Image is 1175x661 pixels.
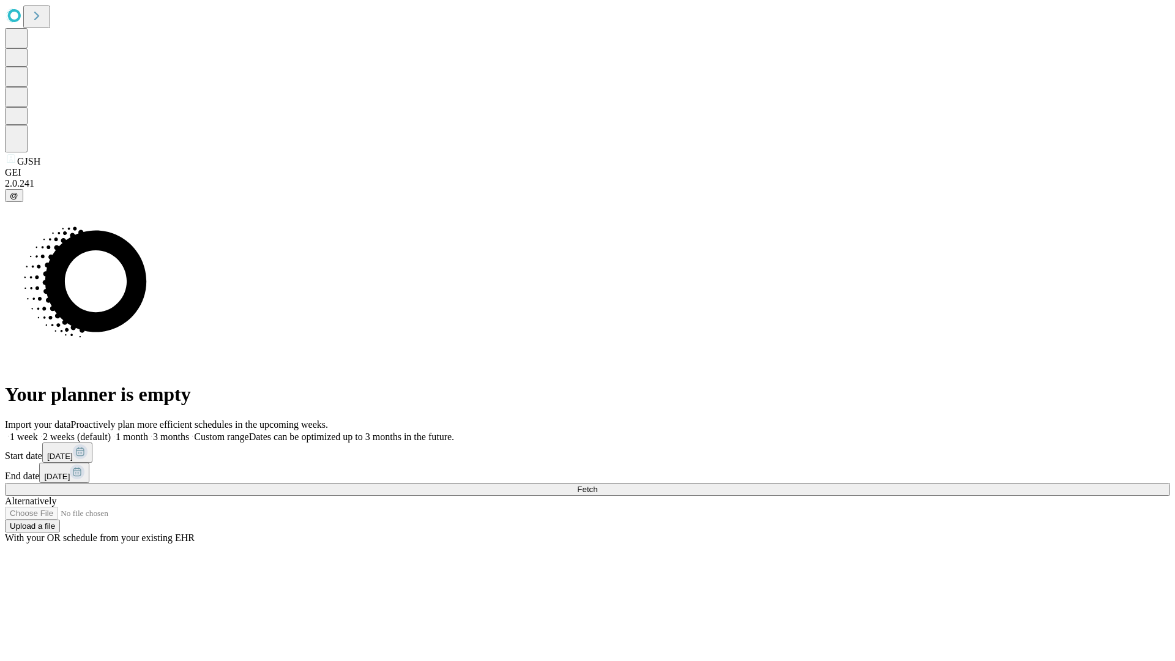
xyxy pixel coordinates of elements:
div: Start date [5,443,1170,463]
button: [DATE] [42,443,92,463]
h1: Your planner is empty [5,383,1170,406]
span: Import your data [5,419,71,430]
span: Alternatively [5,496,56,506]
span: [DATE] [44,472,70,481]
span: 3 months [153,431,189,442]
span: Fetch [577,485,597,494]
span: [DATE] [47,452,73,461]
span: GJSH [17,156,40,166]
span: Dates can be optimized up to 3 months in the future. [249,431,454,442]
button: @ [5,189,23,202]
span: With your OR schedule from your existing EHR [5,532,195,543]
div: 2.0.241 [5,178,1170,189]
div: GEI [5,167,1170,178]
span: Custom range [194,431,248,442]
div: End date [5,463,1170,483]
span: @ [10,191,18,200]
button: [DATE] [39,463,89,483]
span: Proactively plan more efficient schedules in the upcoming weeks. [71,419,328,430]
button: Upload a file [5,520,60,532]
span: 1 month [116,431,148,442]
span: 1 week [10,431,38,442]
button: Fetch [5,483,1170,496]
span: 2 weeks (default) [43,431,111,442]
